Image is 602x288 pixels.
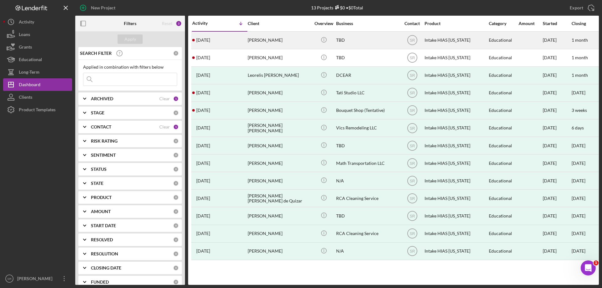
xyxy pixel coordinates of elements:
[19,16,34,30] div: Activity
[91,280,109,285] b: FUNDED
[91,209,111,214] b: AMOUNT
[248,225,310,242] div: [PERSON_NAME]
[489,50,518,66] div: Educational
[248,120,310,136] div: [PERSON_NAME] [PERSON_NAME]
[336,50,399,66] div: TBD
[118,34,143,44] button: Apply
[91,96,113,101] b: ARCHIVED
[336,85,399,101] div: Tati Studio LLC
[336,243,399,259] div: N/A
[248,190,310,207] div: [PERSON_NAME] [PERSON_NAME] de Quizar
[124,21,136,26] b: Filters
[489,243,518,259] div: Educational
[572,72,588,78] time: 1 month
[91,181,103,186] b: STATE
[196,73,210,78] time: 2025-08-25 15:30
[19,91,32,105] div: Clients
[563,2,599,14] button: Export
[489,102,518,119] div: Educational
[543,225,571,242] div: [DATE]
[489,225,518,242] div: Educational
[489,120,518,136] div: Educational
[543,243,571,259] div: [DATE]
[572,143,585,148] time: [DATE]
[196,196,210,201] time: 2025-05-22 23:37
[124,34,136,44] div: Apply
[543,155,571,171] div: [DATE]
[312,21,335,26] div: Overview
[3,91,72,103] a: Clients
[489,190,518,207] div: Educational
[409,249,415,254] text: SR
[409,144,415,148] text: SR
[91,124,111,129] b: CONTACT
[409,232,415,236] text: SR
[196,55,210,60] time: 2025-09-02 22:01
[409,38,415,43] text: SR
[425,102,487,119] div: Intake HIAS [US_STATE]
[173,181,179,186] div: 0
[19,41,32,55] div: Grants
[176,20,182,27] div: 2
[173,237,179,243] div: 0
[248,172,310,189] div: [PERSON_NAME]
[196,231,210,236] time: 2025-04-25 15:34
[425,120,487,136] div: Intake HIAS [US_STATE]
[91,2,115,14] div: New Project
[16,272,56,286] div: [PERSON_NAME]
[311,5,363,10] div: 13 Projects • $0 Total
[80,51,112,56] b: SEARCH FILTER
[425,155,487,171] div: Intake HIAS [US_STATE]
[91,195,112,200] b: PRODUCT
[543,21,571,26] div: Started
[173,138,179,144] div: 0
[489,85,518,101] div: Educational
[248,207,310,224] div: [PERSON_NAME]
[425,190,487,207] div: Intake HIAS [US_STATE]
[3,28,72,41] button: Loans
[543,207,571,224] div: [DATE]
[543,172,571,189] div: [DATE]
[425,137,487,154] div: Intake HIAS [US_STATE]
[489,207,518,224] div: Educational
[333,5,345,10] div: $0
[248,137,310,154] div: [PERSON_NAME]
[400,21,424,26] div: Contact
[7,277,11,280] text: SR
[196,249,210,254] time: 2024-09-13 14:04
[336,207,399,224] div: TBD
[3,78,72,91] a: Dashboard
[173,96,179,102] div: 1
[159,124,170,129] div: Clear
[173,152,179,158] div: 0
[196,178,210,183] time: 2025-06-17 15:10
[543,190,571,207] div: [DATE]
[3,66,72,78] a: Long-Term
[572,107,587,113] time: 3 weeks
[173,279,179,285] div: 0
[19,66,40,80] div: Long-Term
[572,213,585,218] time: [DATE]
[173,251,179,257] div: 0
[91,223,116,228] b: START DATE
[19,103,55,118] div: Product Templates
[3,41,72,53] button: Grants
[336,225,399,242] div: RCA Cleaning Service
[19,53,42,67] div: Educational
[572,55,588,60] time: 1 month
[425,207,487,224] div: Intake HIAS [US_STATE]
[196,125,210,130] time: 2025-07-29 14:47
[336,155,399,171] div: Math Transportation LLC
[572,231,585,236] time: [DATE]
[570,2,583,14] div: Export
[248,67,310,84] div: Leorelis [PERSON_NAME]
[336,21,399,26] div: Business
[19,28,30,42] div: Loans
[173,223,179,228] div: 0
[572,160,585,166] time: [DATE]
[173,265,179,271] div: 0
[91,237,113,242] b: RESOLVED
[409,73,415,78] text: SR
[409,196,415,201] text: SR
[159,96,170,101] div: Clear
